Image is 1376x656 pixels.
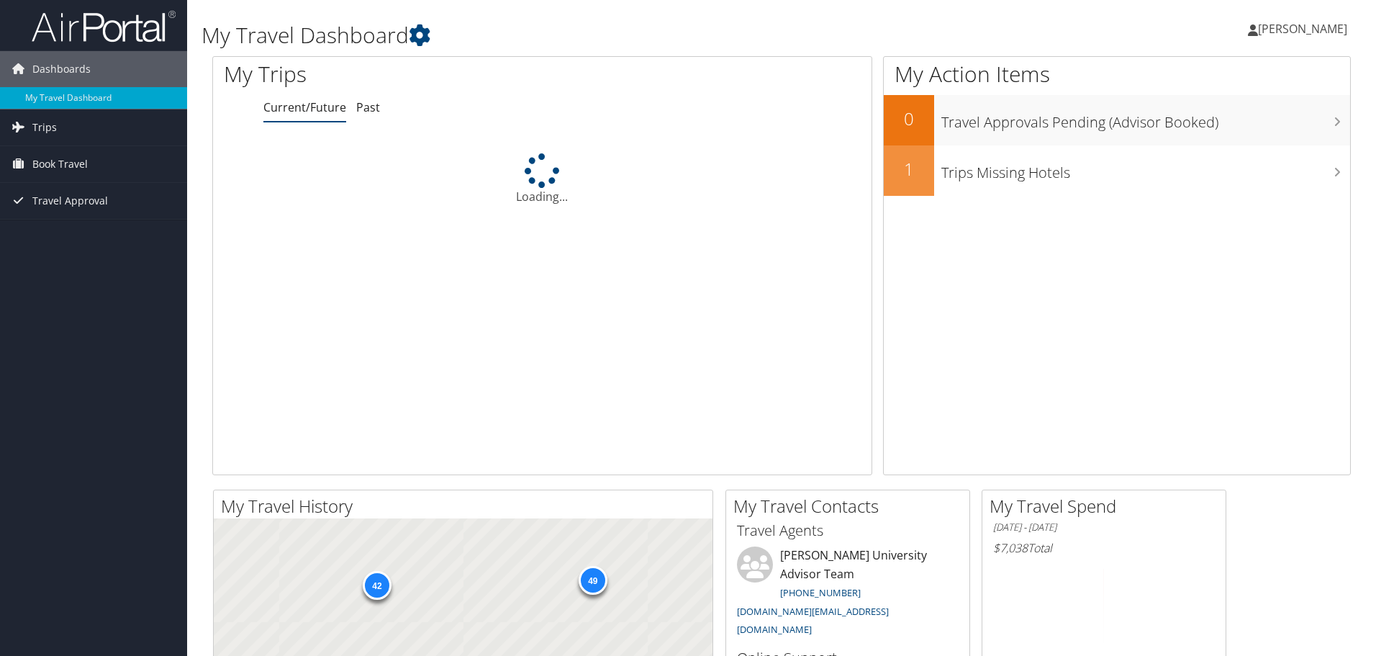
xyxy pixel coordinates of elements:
[32,109,57,145] span: Trips
[221,494,712,518] h2: My Travel History
[578,566,607,595] div: 49
[737,521,959,541] h3: Travel Agents
[733,494,969,518] h2: My Travel Contacts
[884,145,1350,196] a: 1Trips Missing Hotels
[32,51,91,87] span: Dashboards
[941,156,1350,183] h3: Trips Missing Hotels
[993,540,1215,556] h6: Total
[780,586,861,599] a: [PHONE_NUMBER]
[737,605,889,637] a: [DOMAIN_NAME][EMAIL_ADDRESS][DOMAIN_NAME]
[941,105,1350,132] h3: Travel Approvals Pending (Advisor Booked)
[224,59,587,89] h1: My Trips
[730,547,966,642] li: [PERSON_NAME] University Advisor Team
[213,153,872,205] div: Loading...
[1258,21,1347,37] span: [PERSON_NAME]
[990,494,1226,518] h2: My Travel Spend
[884,95,1350,145] a: 0Travel Approvals Pending (Advisor Booked)
[1248,7,1362,50] a: [PERSON_NAME]
[362,571,391,600] div: 42
[32,9,176,43] img: airportal-logo.png
[32,146,88,182] span: Book Travel
[884,107,934,131] h2: 0
[202,20,975,50] h1: My Travel Dashboard
[993,521,1215,534] h6: [DATE] - [DATE]
[263,99,346,115] a: Current/Future
[32,183,108,219] span: Travel Approval
[884,59,1350,89] h1: My Action Items
[356,99,380,115] a: Past
[993,540,1028,556] span: $7,038
[884,157,934,181] h2: 1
